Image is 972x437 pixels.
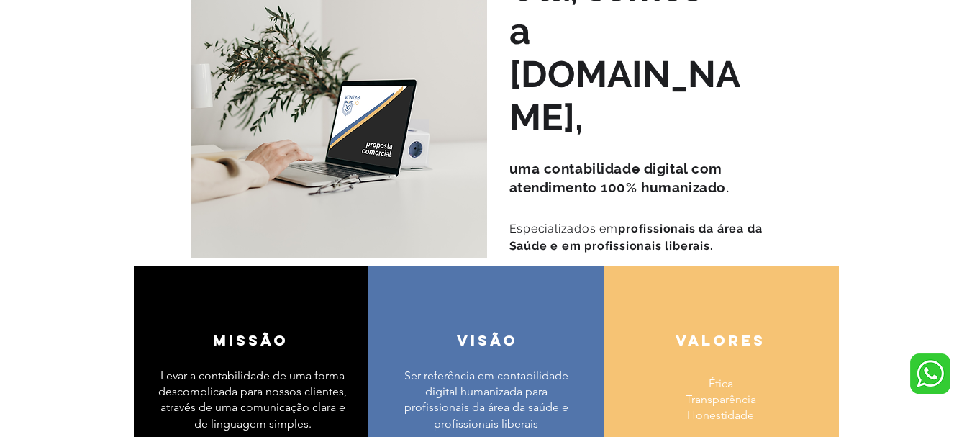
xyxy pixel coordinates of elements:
span: VALORES [676,331,766,349]
span: Honestidade [687,408,754,422]
img: whats.png [910,353,950,394]
span: visão [457,331,518,349]
span: atendimento 100% humanizado. [509,179,730,195]
span: Transparência [686,392,756,406]
span: profissionais da área da Saúde e em profissionais liberais. [509,222,763,253]
span: Ser referência em contabilidade digital humanizada para profissionais da área da saúde e profissi... [404,369,568,431]
span: missão [213,331,289,349]
span: Especializados em [509,222,763,253]
span: Ética [709,377,733,390]
span: uma contabilidade digital com [509,161,723,176]
span: Levar a contabilidade de uma forma descomplicada para nossos clientes, através de uma comunicação... [158,369,347,431]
